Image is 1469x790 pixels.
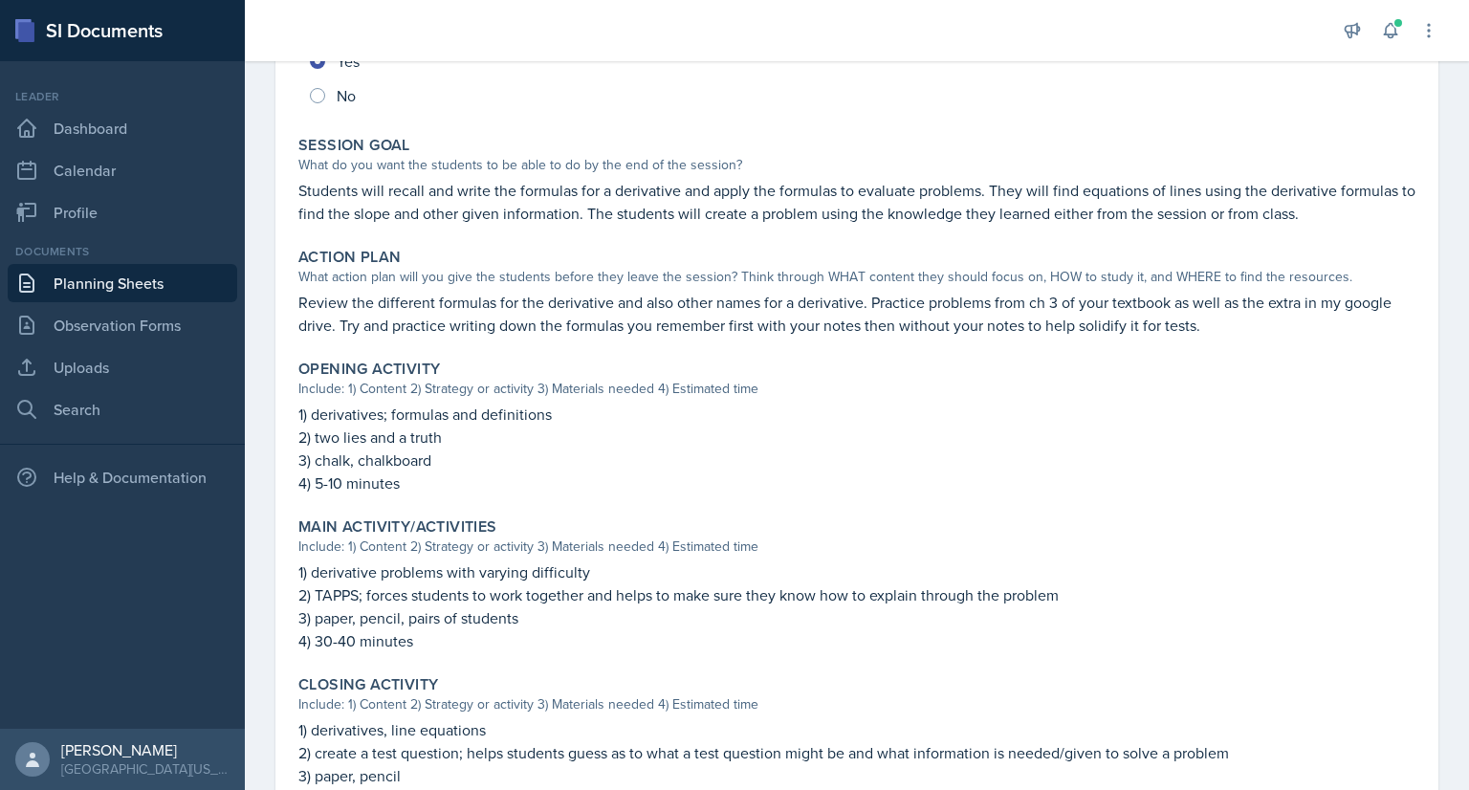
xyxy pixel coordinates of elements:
div: What do you want the students to be able to do by the end of the session? [298,155,1415,175]
p: 2) create a test question; helps students guess as to what a test question might be and what info... [298,741,1415,764]
div: Leader [8,88,237,105]
a: Search [8,390,237,428]
label: Action Plan [298,248,401,267]
div: Documents [8,243,237,260]
div: Include: 1) Content 2) Strategy or activity 3) Materials needed 4) Estimated time [298,379,1415,399]
label: Main Activity/Activities [298,517,497,537]
p: 3) paper, pencil [298,764,1415,787]
div: Include: 1) Content 2) Strategy or activity 3) Materials needed 4) Estimated time [298,694,1415,714]
p: Review the different formulas for the derivative and also other names for a derivative. Practice ... [298,291,1415,337]
label: Closing Activity [298,675,438,694]
div: Help & Documentation [8,458,237,496]
div: [PERSON_NAME] [61,740,230,759]
p: 1) derivatives; formulas and definitions [298,403,1415,426]
a: Uploads [8,348,237,386]
div: What action plan will you give the students before they leave the session? Think through WHAT con... [298,267,1415,287]
p: Students will recall and write the formulas for a derivative and apply the formulas to evaluate p... [298,179,1415,225]
p: 2) two lies and a truth [298,426,1415,449]
p: 3) paper, pencil, pairs of students [298,606,1415,629]
p: 1) derivative problems with varying difficulty [298,560,1415,583]
a: Profile [8,193,237,231]
label: Opening Activity [298,360,440,379]
p: 4) 5-10 minutes [298,472,1415,494]
a: Calendar [8,151,237,189]
p: 3) chalk, chalkboard [298,449,1415,472]
div: [GEOGRAPHIC_DATA][US_STATE] in [GEOGRAPHIC_DATA] [61,759,230,779]
a: Dashboard [8,109,237,147]
p: 1) derivatives, line equations [298,718,1415,741]
div: Include: 1) Content 2) Strategy or activity 3) Materials needed 4) Estimated time [298,537,1415,557]
label: Session Goal [298,136,410,155]
p: 2) TAPPS; forces students to work together and helps to make sure they know how to explain throug... [298,583,1415,606]
a: Observation Forms [8,306,237,344]
a: Planning Sheets [8,264,237,302]
p: 4) 30-40 minutes [298,629,1415,652]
